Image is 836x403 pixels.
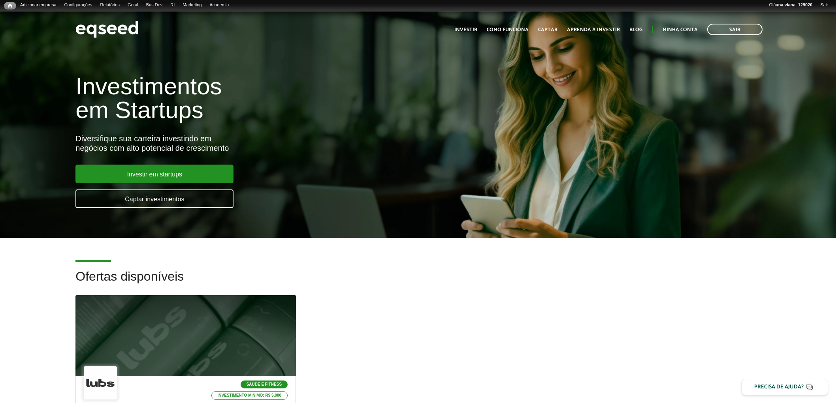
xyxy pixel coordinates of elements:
a: Início [4,2,16,9]
a: Como funciona [487,27,529,32]
a: Captar [538,27,557,32]
h1: Investimentos em Startups [75,75,482,122]
img: EqSeed [75,19,139,40]
a: Blog [629,27,642,32]
a: Configurações [60,2,96,8]
a: Academia [206,2,233,8]
h2: Ofertas disponíveis [75,270,760,295]
a: Adicionar empresa [16,2,60,8]
a: Relatórios [96,2,123,8]
a: Investir [454,27,477,32]
a: Sair [707,24,763,35]
a: Minha conta [663,27,698,32]
a: Bus Dev [142,2,167,8]
a: Oláana.viana_129020 [765,2,817,8]
a: Captar investimentos [75,189,233,208]
span: Início [8,3,12,8]
a: Aprenda a investir [567,27,620,32]
div: Diversifique sua carteira investindo em negócios com alto potencial de crescimento [75,134,482,153]
a: Investir em startups [75,165,233,183]
p: Saúde e Fitness [241,381,288,388]
strong: ana.viana_129020 [776,2,813,7]
a: RI [166,2,179,8]
a: Geral [124,2,142,8]
p: Investimento mínimo: R$ 5.000 [211,391,288,400]
a: Marketing [179,2,205,8]
a: Sair [816,2,832,8]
